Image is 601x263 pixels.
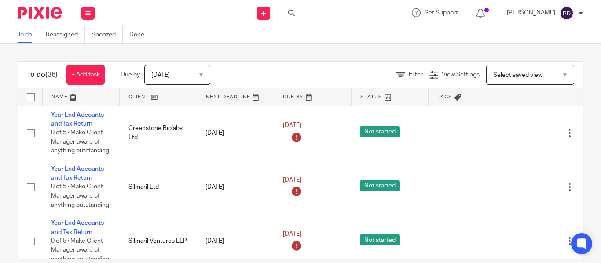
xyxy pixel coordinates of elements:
a: Year End Accounts and Tax Return [51,112,104,127]
p: [PERSON_NAME] [507,8,555,17]
div: --- [437,183,497,191]
div: --- [437,237,497,245]
span: Filter [409,72,423,78]
td: Silmaril Ltd [120,160,197,214]
span: [DATE] [283,231,301,237]
td: [DATE] [197,106,274,160]
span: Not started [360,126,400,137]
a: Reassigned [46,26,85,43]
a: + Add task [66,65,105,85]
span: 0 of 5 · Make Client Manager aware of anything outstanding [51,238,109,262]
a: Year End Accounts and Tax Return [51,220,104,235]
span: [DATE] [151,72,170,78]
span: 0 of 5 · Make Client Manager aware of anything outstanding [51,130,109,154]
span: Get Support [424,10,458,16]
span: [DATE] [283,123,301,129]
a: To do [18,26,39,43]
a: Done [129,26,151,43]
span: [DATE] [283,177,301,183]
img: Pixie [18,7,62,19]
span: View Settings [442,72,480,78]
span: 0 of 5 · Make Client Manager aware of anything outstanding [51,184,109,208]
td: Greenstone Biolabs Ltd [120,106,197,160]
span: (36) [45,71,58,78]
td: [DATE] [197,160,274,214]
h1: To do [27,70,58,79]
span: Tags [437,94,452,99]
img: svg%3E [560,6,574,20]
span: Not started [360,234,400,245]
a: Snoozed [92,26,123,43]
div: --- [437,129,497,137]
span: Not started [360,180,400,191]
a: Year End Accounts and Tax Return [51,166,104,181]
span: Select saved view [493,72,542,78]
p: Due by [121,70,140,79]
